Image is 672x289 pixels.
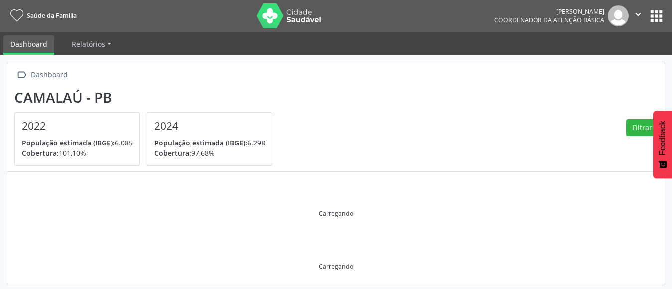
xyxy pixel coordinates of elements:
a:  Dashboard [14,68,69,82]
a: Dashboard [3,35,54,55]
span: Cobertura: [22,148,59,158]
span: Cobertura: [154,148,191,158]
a: Saúde da Família [7,7,77,24]
img: img [608,5,629,26]
span: População estimada (IBGE): [22,138,115,147]
div: Dashboard [29,68,69,82]
div: Camalaú - PB [14,89,279,106]
i:  [633,9,644,20]
h4: 2024 [154,120,265,132]
p: 6.085 [22,138,133,148]
span: Relatórios [72,39,105,49]
span: Feedback [658,121,667,155]
button:  [629,5,648,26]
div: [PERSON_NAME] [494,7,604,16]
span: Saúde da Família [27,11,77,20]
div: Carregando [319,209,353,218]
span: População estimada (IBGE): [154,138,247,147]
i:  [14,68,29,82]
p: 101,10% [22,148,133,158]
a: Relatórios [65,35,118,53]
p: 6.298 [154,138,265,148]
h4: 2022 [22,120,133,132]
span: Coordenador da Atenção Básica [494,16,604,24]
p: 97,68% [154,148,265,158]
button: Filtrar [626,119,658,136]
div: Carregando [319,262,353,271]
button: Feedback - Mostrar pesquisa [653,111,672,178]
button: apps [648,7,665,25]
